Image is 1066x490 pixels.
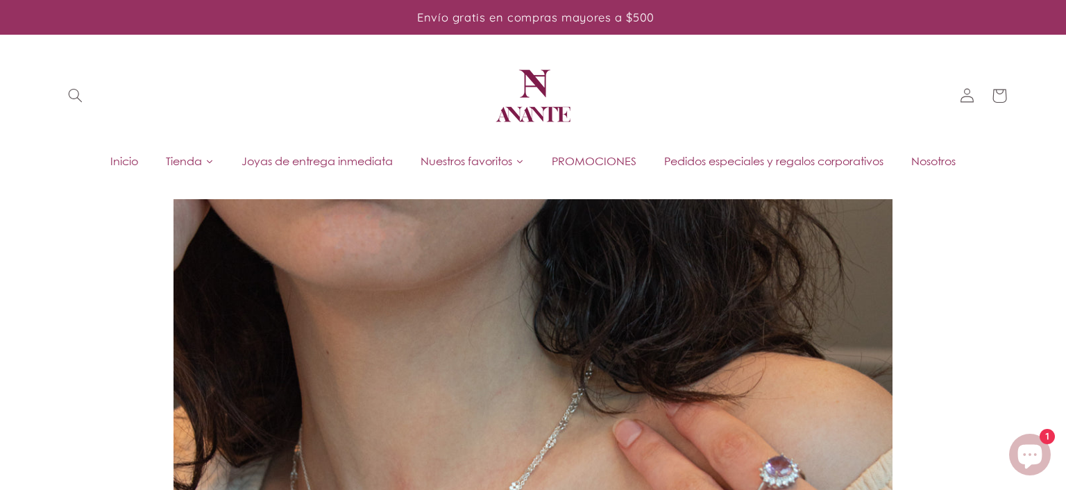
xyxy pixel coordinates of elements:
a: Nuestros favoritos [407,151,538,171]
a: Inicio [96,151,152,171]
a: Nosotros [897,151,970,171]
span: Nosotros [911,153,956,169]
a: Tienda [152,151,228,171]
a: Anante Joyería | Diseño mexicano [486,49,580,143]
span: Pedidos especiales y regalos corporativos [664,153,883,169]
span: Joyas de entrega inmediata [242,153,393,169]
span: Nuestros favoritos [421,153,512,169]
span: Inicio [110,153,138,169]
span: PROMOCIONES [552,153,636,169]
summary: Búsqueda [60,80,92,112]
span: Envío gratis en compras mayores a $500 [417,10,654,24]
a: PROMOCIONES [538,151,650,171]
a: Pedidos especiales y regalos corporativos [650,151,897,171]
img: Anante Joyería | Diseño mexicano [491,54,575,137]
a: Joyas de entrega inmediata [228,151,407,171]
span: Tienda [166,153,202,169]
inbox-online-store-chat: Chat de la tienda online Shopify [1005,434,1055,479]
